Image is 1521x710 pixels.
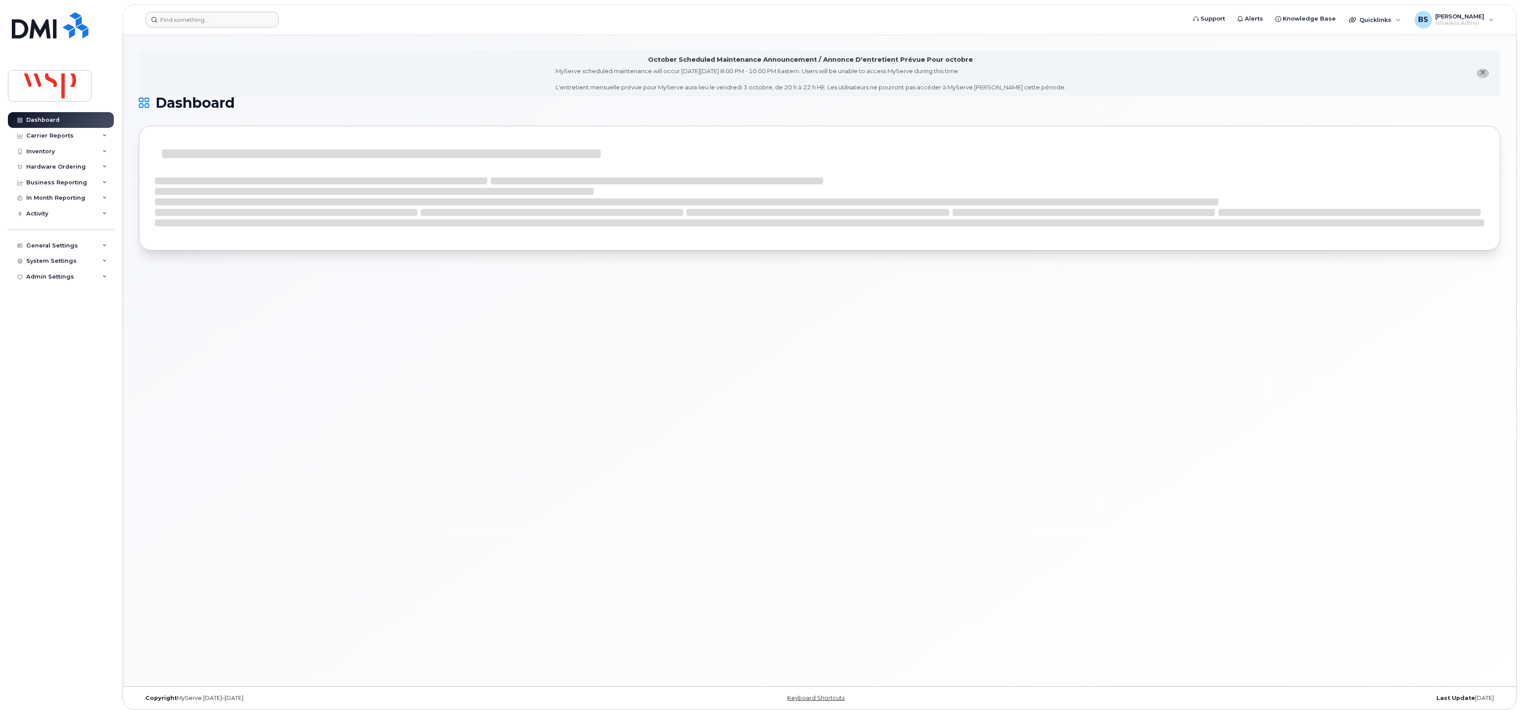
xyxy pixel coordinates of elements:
a: Keyboard Shortcuts [787,695,845,701]
strong: Last Update [1436,695,1475,701]
div: MyServe scheduled maintenance will occur [DATE][DATE] 8:00 PM - 10:00 PM Eastern. Users will be u... [556,67,1066,92]
div: [DATE] [1046,695,1500,702]
div: MyServe [DATE]–[DATE] [139,695,593,702]
button: close notification [1477,69,1489,78]
div: October Scheduled Maintenance Announcement / Annonce D'entretient Prévue Pour octobre [648,55,973,64]
strong: Copyright [145,695,177,701]
span: Dashboard [155,96,235,110]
